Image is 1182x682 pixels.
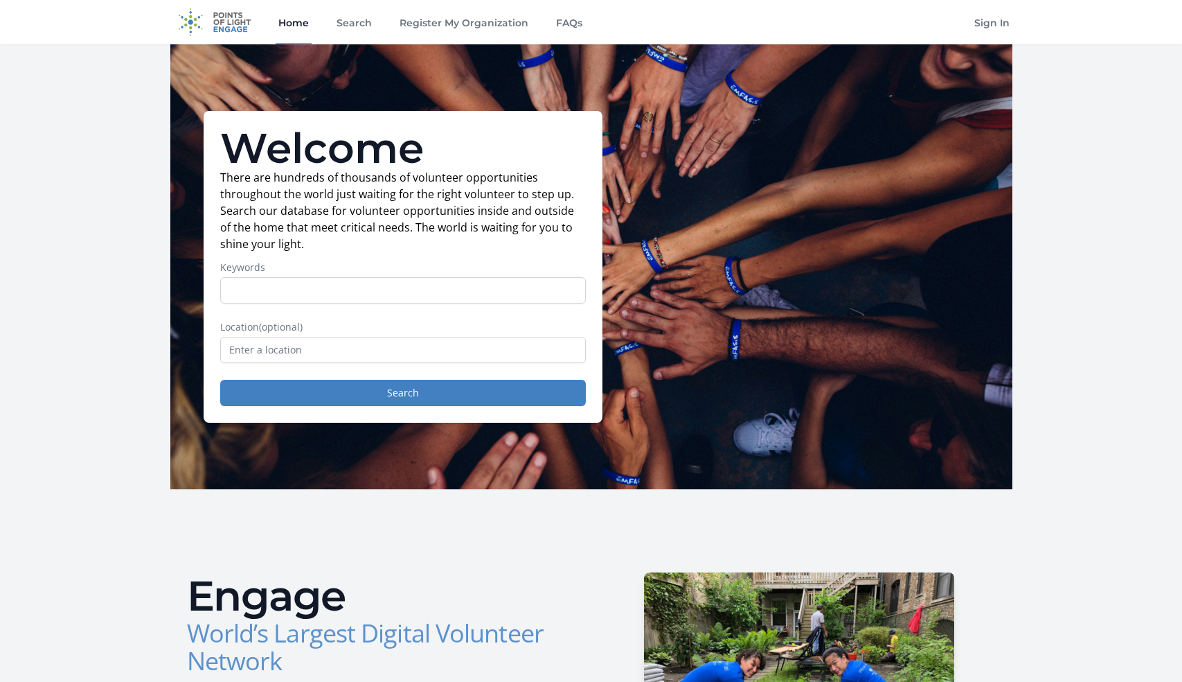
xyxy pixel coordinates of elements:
label: Keywords [220,261,586,274]
h3: World’s Largest Digital Volunteer Network [187,620,580,675]
button: Search [220,380,586,406]
h1: Welcome [220,128,586,169]
h2: Engage [187,575,580,617]
span: (optional) [259,320,303,333]
label: Location [220,320,586,334]
p: There are hundreds of thousands of volunteer opportunities throughout the world just waiting for ... [220,169,586,252]
input: Enter a location [220,337,586,363]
